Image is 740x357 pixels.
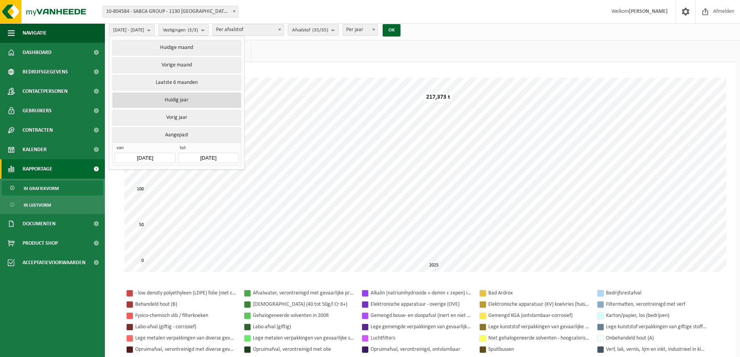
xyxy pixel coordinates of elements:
[2,197,103,212] a: In lijstvorm
[2,181,103,195] a: In grafiekvorm
[158,24,209,36] button: Vestigingen(3/3)
[163,24,198,36] span: Vestigingen
[23,140,47,159] span: Kalender
[23,43,52,62] span: Dashboard
[253,300,354,309] div: [DEMOGRAPHIC_DATA] (40 tot 50g/l Cr 6+)
[606,288,707,298] div: Bedrijfsrestafval
[488,311,589,320] div: Gemengd KGA (ontvlambaar-corrosief)
[371,288,472,298] div: Alkalin (natriumhydroxide + demin + zepen) in bulk
[112,92,241,108] button: Huidig jaar
[253,311,354,320] div: Gehalogeneerde solventen in 200lt
[629,9,668,14] strong: [PERSON_NAME]
[112,40,241,56] button: Huidige maand
[343,24,378,36] span: Per jaar
[103,6,238,17] span: 10-804584 - SABCA GROUP - 1130 HAREN, HAACHTSESTEENWEG 1470
[135,288,236,298] div: - low density polyethyleen (LDPE) folie (niet conform)
[23,23,47,43] span: Navigatie
[253,322,354,332] div: Labo-afval (giftig)
[253,345,354,354] div: Opruimafval, verontreinigd met olie
[24,181,59,196] span: In grafiekvorm
[112,110,241,125] button: Vorig jaar
[253,288,354,298] div: Afvalwater, verontreinigd met gevaarlijke producten
[288,24,339,36] button: Afvalstof(35/35)
[135,311,236,320] div: Fysico-chemisch slib / filterkoeken
[23,101,52,120] span: Gebruikers
[188,28,198,33] count: (3/3)
[135,345,236,354] div: Opruimafval, verontreinigd met diverse gevaarlijke afvalstoffen
[606,333,707,343] div: Onbehandeld hout (A)
[178,145,239,153] span: tot
[23,82,68,101] span: Contactpersonen
[312,28,328,33] count: (35/35)
[371,300,472,309] div: Elektronische apparatuur - overige (OVE)
[23,159,52,179] span: Rapportage
[371,311,472,320] div: Gemengd bouw- en sloopafval (inert en niet inert)
[343,24,378,35] span: Per jaar
[292,24,328,36] span: Afvalstof
[213,24,284,35] span: Per afvalstof
[488,288,589,298] div: Bad Ardrox
[24,198,51,212] span: In lijstvorm
[371,322,472,332] div: Lege gemengde verpakkingen van gevaarlijke stoffen
[488,333,589,343] div: Niet gehalogeneerde solventen - hoogcalorisch in kleinverpakking
[606,311,707,320] div: Karton/papier, los (bedrijven)
[488,300,589,309] div: Elektronische apparatuur (KV) koelvries (huishoudelijk)
[112,75,241,91] button: Laatste 6 maanden
[606,322,707,332] div: Lege kunststof verpakkingen van giftige stoffen
[23,62,68,82] span: Bedrijfsgegevens
[112,57,241,73] button: Vorige maand
[212,24,284,36] span: Per afvalstof
[135,322,236,332] div: Labo-afval (giftig - corrosief)
[23,253,85,272] span: Acceptatievoorwaarden
[135,333,236,343] div: Lege metalen verpakkingen van diverse gevaarlijke stoffen en voorwerpen
[606,300,707,309] div: Filtermatten, verontreinigd met verf
[103,6,239,17] span: 10-804584 - SABCA GROUP - 1130 HAREN, HAACHTSESTEENWEG 1470
[383,24,400,37] button: OK
[113,24,144,36] span: [DATE] - [DATE]
[23,214,56,233] span: Documenten
[23,233,58,253] span: Product Shop
[253,333,354,343] div: Lege metalen verpakkingen van gevaarlijke stoffen
[135,300,236,309] div: Behandeld hout (B)
[112,127,241,143] button: Aangepast
[109,24,155,36] button: [DATE] - [DATE]
[606,345,707,354] div: Verf, lak, vernis, lijm en inkt, industrieel in kleinverpakking
[488,345,589,354] div: Spuitbussen
[488,322,589,332] div: Lege kunststof verpakkingen van gevaarlijke stoffen
[371,345,472,354] div: Opruimafval, verontreinigd, ontvlambaar
[424,93,452,101] div: 217,373 t
[23,120,53,140] span: Contracten
[371,333,472,343] div: Luchtfilters
[115,145,175,153] span: van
